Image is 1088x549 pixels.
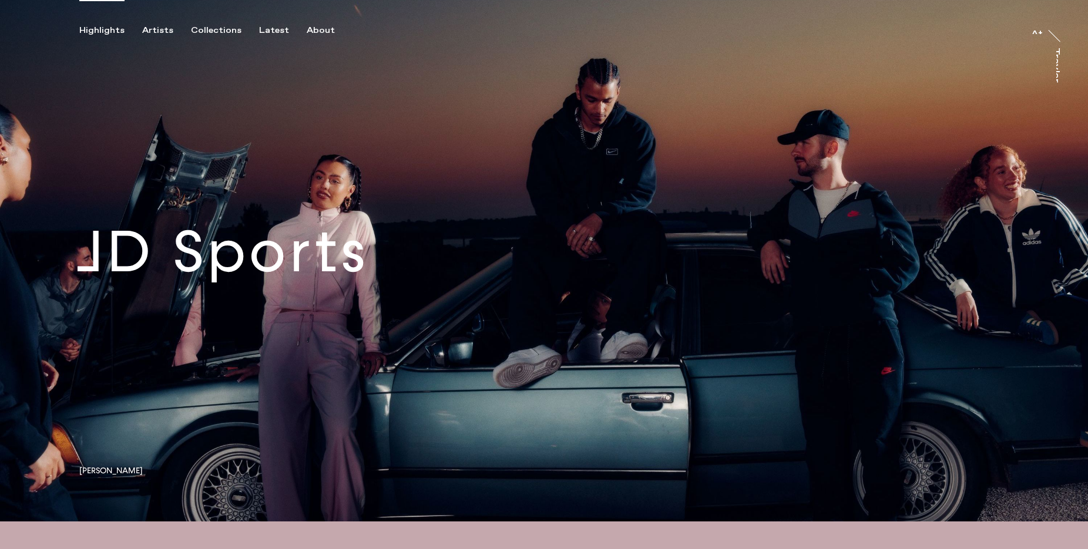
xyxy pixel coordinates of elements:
div: Highlights [79,25,125,36]
button: Latest [259,25,307,36]
div: Latest [259,25,289,36]
a: At [1031,22,1043,34]
button: Collections [191,25,259,36]
div: Collections [191,25,241,36]
button: About [307,25,352,36]
div: Artists [142,25,173,36]
div: Trayler [1051,48,1060,83]
a: Trayler [1056,48,1068,96]
button: Highlights [79,25,142,36]
button: Artists [142,25,191,36]
div: About [307,25,335,36]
